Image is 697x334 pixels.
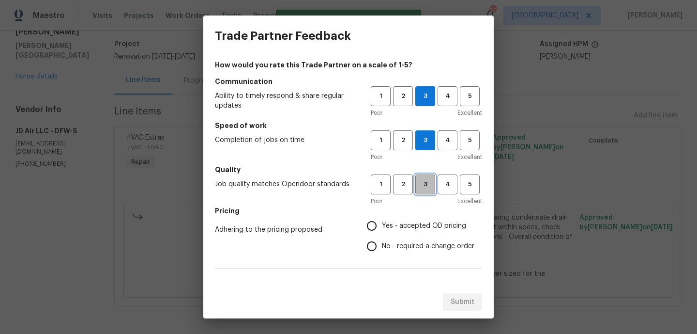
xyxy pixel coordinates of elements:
[461,179,479,190] span: 5
[461,91,479,102] span: 5
[215,77,482,86] h5: Communication
[371,175,391,194] button: 1
[439,179,456,190] span: 4
[393,130,413,150] button: 2
[371,152,382,162] span: Poor
[457,196,482,206] span: Excellent
[215,60,482,70] h4: How would you rate this Trade Partner on a scale of 1-5?
[457,152,482,162] span: Excellent
[215,165,482,175] h5: Quality
[415,175,435,194] button: 3
[215,285,482,294] h5: How does this trade partner compare to others you’ve worked with?
[367,216,482,256] div: Pricing
[415,130,435,150] button: 3
[460,130,480,150] button: 5
[215,91,355,111] span: Ability to timely respond & share regular updates
[393,86,413,106] button: 2
[215,225,351,235] span: Adhering to the pricing proposed
[394,179,412,190] span: 2
[415,86,435,106] button: 3
[438,130,457,150] button: 4
[372,91,390,102] span: 1
[371,130,391,150] button: 1
[438,86,457,106] button: 4
[371,108,382,118] span: Poor
[215,206,482,216] h5: Pricing
[393,175,413,194] button: 2
[371,86,391,106] button: 1
[215,179,355,189] span: Job quality matches Opendoor standards
[394,91,412,102] span: 2
[460,175,480,194] button: 5
[438,175,457,194] button: 4
[439,135,456,146] span: 4
[394,135,412,146] span: 2
[460,86,480,106] button: 5
[416,135,435,146] span: 3
[416,91,435,102] span: 3
[372,179,390,190] span: 1
[215,29,351,43] h3: Trade Partner Feedback
[457,108,482,118] span: Excellent
[382,241,474,252] span: No - required a change order
[215,135,355,145] span: Completion of jobs on time
[215,121,482,130] h5: Speed of work
[461,135,479,146] span: 5
[416,179,434,190] span: 3
[382,221,466,231] span: Yes - accepted OD pricing
[439,91,456,102] span: 4
[372,135,390,146] span: 1
[371,196,382,206] span: Poor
